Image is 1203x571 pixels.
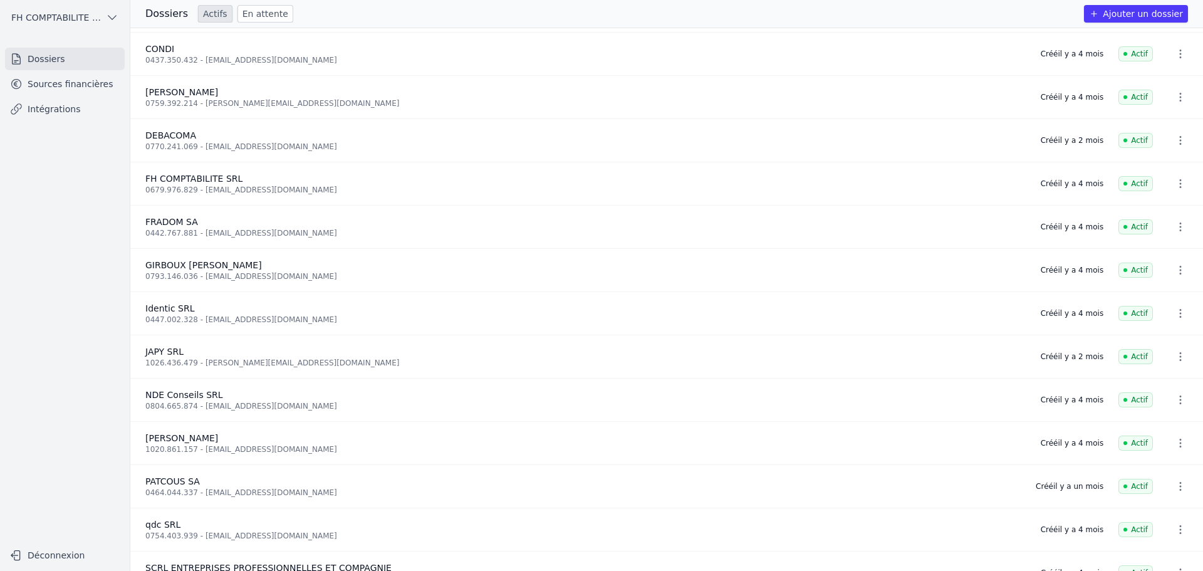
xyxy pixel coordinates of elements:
div: 1026.436.479 - [PERSON_NAME][EMAIL_ADDRESS][DOMAIN_NAME] [145,358,1026,368]
span: Actif [1118,219,1153,234]
span: Actif [1118,133,1153,148]
div: 1020.861.157 - [EMAIL_ADDRESS][DOMAIN_NAME] [145,444,1026,454]
span: qdc SRL [145,520,180,530]
div: 0770.241.069 - [EMAIL_ADDRESS][DOMAIN_NAME] [145,142,1026,152]
span: FH COMPTABILITE SRL [145,174,242,184]
span: Actif [1118,46,1153,61]
div: Créé il y a 4 mois [1041,49,1103,59]
span: Actif [1118,176,1153,191]
span: Actif [1118,436,1153,451]
div: Créé il y a 4 mois [1041,308,1103,318]
div: 0793.146.036 - [EMAIL_ADDRESS][DOMAIN_NAME] [145,271,1026,281]
div: Créé il y a 4 mois [1041,525,1103,535]
a: Sources financières [5,73,125,95]
span: Actif [1118,349,1153,364]
span: Actif [1118,263,1153,278]
span: JAPY SRL [145,347,184,357]
div: Créé il y a 4 mois [1041,222,1103,232]
div: Créé il y a 4 mois [1041,395,1103,405]
button: FH COMPTABILITE SRL [5,8,125,28]
span: FRADOM SA [145,217,198,227]
a: Dossiers [5,48,125,70]
a: En attente [237,5,293,23]
div: Créé il y a 4 mois [1041,265,1103,275]
span: CONDI [145,44,174,54]
span: [PERSON_NAME] [145,87,218,97]
span: DEBACOMA [145,130,196,140]
div: Créé il y a 2 mois [1041,352,1103,362]
div: 0754.403.939 - [EMAIL_ADDRESS][DOMAIN_NAME] [145,531,1026,541]
span: PATCOUS SA [145,476,200,486]
span: NDE Conseils SRL [145,390,223,400]
div: Créé il y a 4 mois [1041,179,1103,189]
div: 0437.350.432 - [EMAIL_ADDRESS][DOMAIN_NAME] [145,55,1026,65]
button: Ajouter un dossier [1084,5,1188,23]
div: 0679.976.829 - [EMAIL_ADDRESS][DOMAIN_NAME] [145,185,1026,195]
button: Déconnexion [5,545,125,565]
span: GIRBOUX [PERSON_NAME] [145,260,262,270]
span: Actif [1118,522,1153,537]
div: 0464.044.337 - [EMAIL_ADDRESS][DOMAIN_NAME] [145,488,1021,498]
div: Créé il y a 4 mois [1041,438,1103,448]
span: Actif [1118,392,1153,407]
span: FH COMPTABILITE SRL [11,11,101,24]
h3: Dossiers [145,6,188,21]
span: Actif [1118,479,1153,494]
span: [PERSON_NAME] [145,433,218,443]
div: 0447.002.328 - [EMAIL_ADDRESS][DOMAIN_NAME] [145,315,1026,325]
div: 0759.392.214 - [PERSON_NAME][EMAIL_ADDRESS][DOMAIN_NAME] [145,98,1026,108]
div: Créé il y a un mois [1036,481,1103,491]
div: 0442.767.881 - [EMAIL_ADDRESS][DOMAIN_NAME] [145,228,1026,238]
a: Intégrations [5,98,125,120]
div: 0804.665.874 - [EMAIL_ADDRESS][DOMAIN_NAME] [145,401,1026,411]
a: Actifs [198,5,232,23]
span: Actif [1118,306,1153,321]
span: Identic SRL [145,303,194,313]
div: Créé il y a 2 mois [1041,135,1103,145]
span: Actif [1118,90,1153,105]
div: Créé il y a 4 mois [1041,92,1103,102]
